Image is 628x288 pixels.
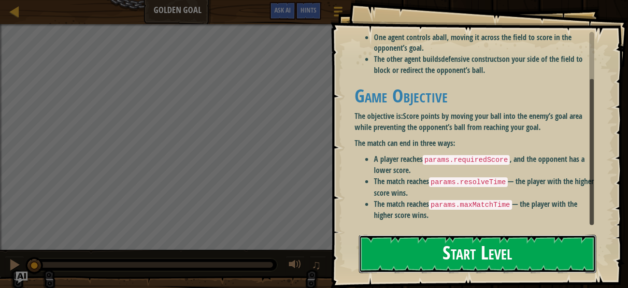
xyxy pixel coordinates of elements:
[429,200,512,210] code: params.maxMatchTime
[374,176,594,198] li: The match reaches — the player with the higher score wins.
[4,30,624,39] div: Delete
[4,65,624,73] div: Move To ...
[355,86,594,106] h1: Game Objective
[436,32,447,43] strong: ball
[374,54,594,76] li: The other agent builds on your side of the field to block or redirect the opponent’s ball.
[4,56,624,65] div: Rename
[4,4,624,13] div: Sort A > Z
[374,199,594,221] li: The match reaches — the player with the higher score wins.
[285,256,305,276] button: Adjust volume
[423,155,510,165] code: params.requiredScore
[429,177,508,187] code: params.resolveTime
[355,138,594,149] p: The match can end in three ways:
[441,54,502,64] strong: defensive constructs
[300,5,316,14] span: Hints
[359,235,596,273] button: Start Level
[4,13,624,21] div: Sort New > Old
[355,111,582,132] strong: Score points by moving your ball into the enemy’s goal area while preventing the opponent’s ball ...
[312,258,321,272] span: ♫
[270,2,296,20] button: Ask AI
[274,5,291,14] span: Ask AI
[374,32,594,54] li: One agent controls a , moving it across the field to score in the opponent’s goal.
[310,256,326,276] button: ♫
[355,111,594,133] p: The objective is:
[326,2,350,25] button: Show game menu
[4,21,624,30] div: Move To ...
[4,39,624,47] div: Options
[5,256,24,276] button: Ctrl + P: Pause
[4,47,624,56] div: Sign out
[374,154,594,176] li: A player reaches , and the opponent has a lower score.
[16,272,28,283] button: Ask AI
